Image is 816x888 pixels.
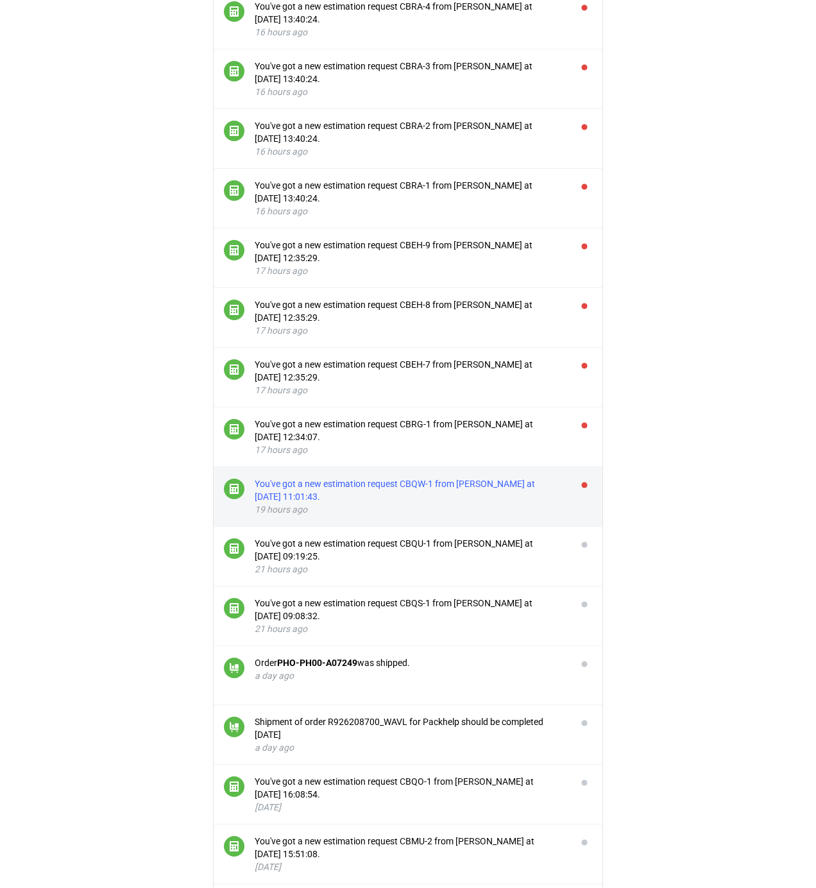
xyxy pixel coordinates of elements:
[255,298,566,337] button: You've got a new estimation request CBEH-8 from [PERSON_NAME] at [DATE] 12:35:29.17 hours ago
[255,239,566,277] button: You've got a new estimation request CBEH-9 from [PERSON_NAME] at [DATE] 12:35:29.17 hours ago
[255,669,566,682] div: a day ago
[255,715,566,754] button: Shipment of order R926208700_WAVL for Packhelp should be completed [DATE]a day ago
[255,119,566,158] button: You've got a new estimation request CBRA-2 from [PERSON_NAME] at [DATE] 13:40:24.16 hours ago
[255,119,566,145] div: You've got a new estimation request CBRA-2 from [PERSON_NAME] at [DATE] 13:40:24.
[255,715,566,741] div: Shipment of order R926208700_WAVL for Packhelp should be completed [DATE]
[255,324,566,337] div: 17 hours ago
[255,179,566,218] button: You've got a new estimation request CBRA-1 from [PERSON_NAME] at [DATE] 13:40:24.16 hours ago
[255,60,566,98] button: You've got a new estimation request CBRA-3 from [PERSON_NAME] at [DATE] 13:40:24.16 hours ago
[255,656,566,682] button: OrderPHO-PH00-A07249was shipped.a day ago
[255,775,566,801] div: You've got a new estimation request CBQO-1 from [PERSON_NAME] at [DATE] 16:08:54.
[255,835,566,873] button: You've got a new estimation request CBMU-2 from [PERSON_NAME] at [DATE] 15:51:08.[DATE]
[255,60,566,85] div: You've got a new estimation request CBRA-3 from [PERSON_NAME] at [DATE] 13:40:24.
[255,443,566,456] div: 17 hours ago
[255,418,566,456] button: You've got a new estimation request CBRG-1 from [PERSON_NAME] at [DATE] 12:34:07.17 hours ago
[255,741,566,754] div: a day ago
[255,656,566,669] div: Order was shipped.
[255,477,566,516] button: You've got a new estimation request CBQW-1 from [PERSON_NAME] at [DATE] 11:01:43.19 hours ago
[255,835,566,860] div: You've got a new estimation request CBMU-2 from [PERSON_NAME] at [DATE] 15:51:08.
[255,775,566,814] button: You've got a new estimation request CBQO-1 from [PERSON_NAME] at [DATE] 16:08:54.[DATE]
[255,205,566,218] div: 16 hours ago
[255,537,566,576] button: You've got a new estimation request CBQU-1 from [PERSON_NAME] at [DATE] 09:19:25.21 hours ago
[255,145,566,158] div: 16 hours ago
[255,384,566,397] div: 17 hours ago
[255,563,566,576] div: 21 hours ago
[277,658,357,668] strong: PHO-PH00-A07249
[255,26,566,38] div: 16 hours ago
[255,264,566,277] div: 17 hours ago
[255,358,566,384] div: You've got a new estimation request CBEH-7 from [PERSON_NAME] at [DATE] 12:35:29.
[255,477,566,503] div: You've got a new estimation request CBQW-1 from [PERSON_NAME] at [DATE] 11:01:43.
[255,503,566,516] div: 19 hours ago
[255,298,566,324] div: You've got a new estimation request CBEH-8 from [PERSON_NAME] at [DATE] 12:35:29.
[255,597,566,635] button: You've got a new estimation request CBQS-1 from [PERSON_NAME] at [DATE] 09:08:32.21 hours ago
[255,622,566,635] div: 21 hours ago
[255,358,566,397] button: You've got a new estimation request CBEH-7 from [PERSON_NAME] at [DATE] 12:35:29.17 hours ago
[255,537,566,563] div: You've got a new estimation request CBQU-1 from [PERSON_NAME] at [DATE] 09:19:25.
[255,860,566,873] div: [DATE]
[255,85,566,98] div: 16 hours ago
[255,801,566,814] div: [DATE]
[255,597,566,622] div: You've got a new estimation request CBQS-1 from [PERSON_NAME] at [DATE] 09:08:32.
[255,239,566,264] div: You've got a new estimation request CBEH-9 from [PERSON_NAME] at [DATE] 12:35:29.
[255,179,566,205] div: You've got a new estimation request CBRA-1 from [PERSON_NAME] at [DATE] 13:40:24.
[255,418,566,443] div: You've got a new estimation request CBRG-1 from [PERSON_NAME] at [DATE] 12:34:07.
